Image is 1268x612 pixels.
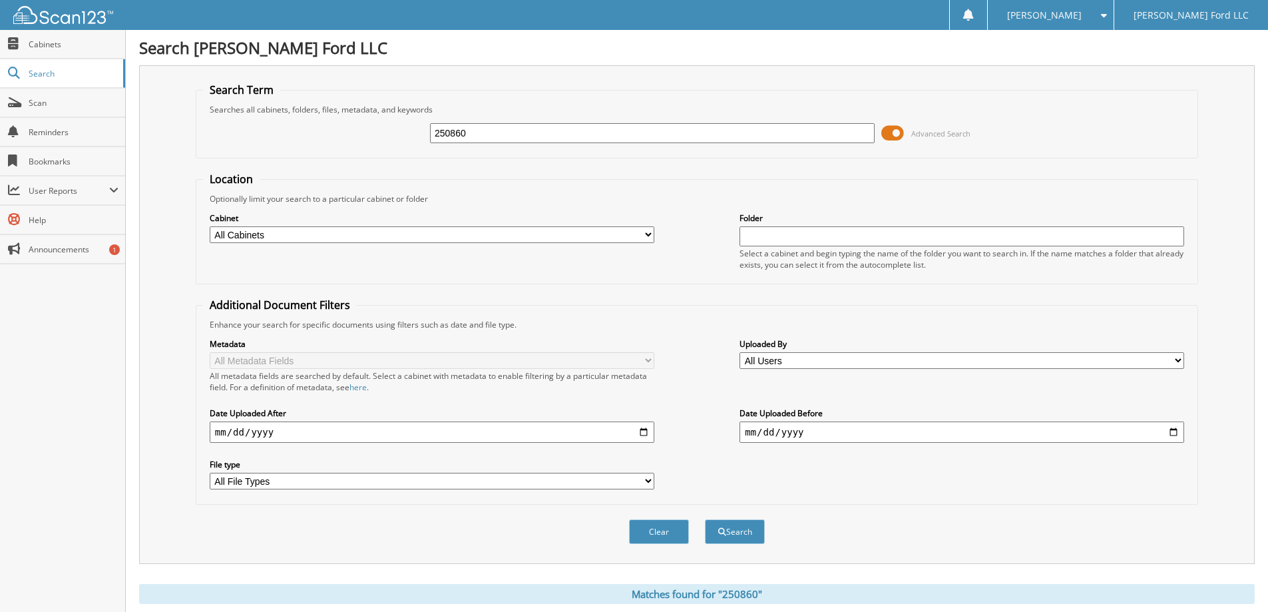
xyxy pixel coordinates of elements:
[139,37,1255,59] h1: Search [PERSON_NAME] Ford LLC
[210,338,654,350] label: Metadata
[29,214,118,226] span: Help
[1134,11,1249,19] span: [PERSON_NAME] Ford LLC
[740,408,1184,419] label: Date Uploaded Before
[29,185,109,196] span: User Reports
[740,338,1184,350] label: Uploaded By
[210,370,654,393] div: All metadata fields are searched by default. Select a cabinet with metadata to enable filtering b...
[29,97,118,109] span: Scan
[629,519,689,544] button: Clear
[203,319,1191,330] div: Enhance your search for specific documents using filters such as date and file type.
[210,212,654,224] label: Cabinet
[349,382,367,393] a: here
[29,68,116,79] span: Search
[210,408,654,419] label: Date Uploaded After
[29,244,118,255] span: Announcements
[740,248,1184,270] div: Select a cabinet and begin typing the name of the folder you want to search in. If the name match...
[203,104,1191,115] div: Searches all cabinets, folders, files, metadata, and keywords
[705,519,765,544] button: Search
[29,156,118,167] span: Bookmarks
[210,459,654,470] label: File type
[1007,11,1082,19] span: [PERSON_NAME]
[203,193,1191,204] div: Optionally limit your search to a particular cabinet or folder
[911,129,970,139] span: Advanced Search
[203,83,280,97] legend: Search Term
[203,172,260,186] legend: Location
[210,422,654,443] input: start
[203,298,357,312] legend: Additional Document Filters
[29,39,118,50] span: Cabinets
[740,212,1184,224] label: Folder
[109,244,120,255] div: 1
[740,422,1184,443] input: end
[139,584,1255,604] div: Matches found for "250860"
[29,127,118,138] span: Reminders
[13,6,113,24] img: scan123-logo-white.svg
